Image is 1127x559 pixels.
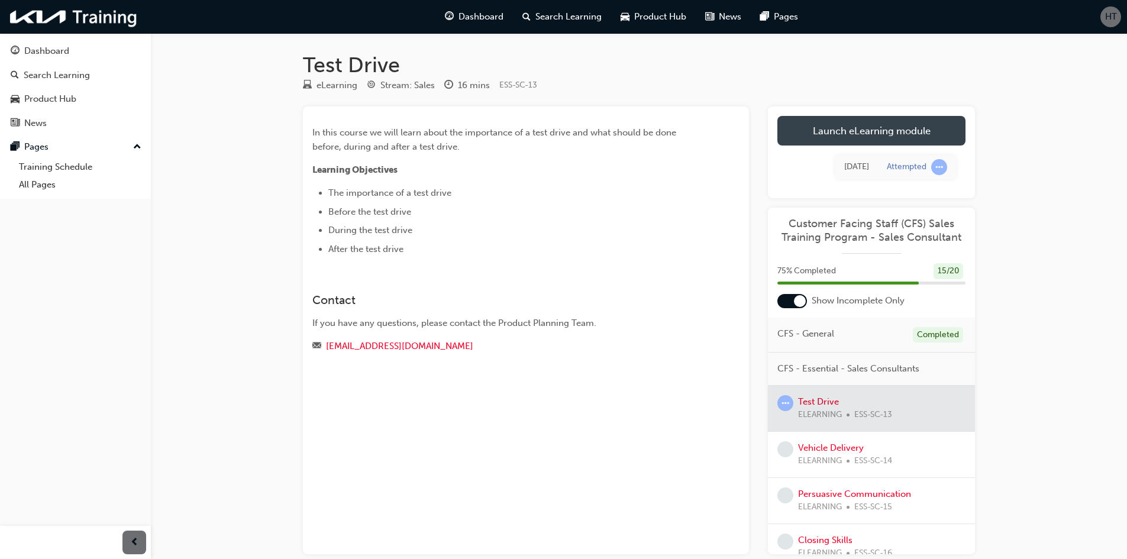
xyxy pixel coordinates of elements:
[777,116,965,146] a: Launch eLearning module
[777,395,793,411] span: learningRecordVerb_ATTEMPT-icon
[522,9,531,24] span: search-icon
[5,112,146,134] a: News
[535,10,602,24] span: Search Learning
[24,117,47,130] div: News
[798,535,852,545] a: Closing Skills
[312,341,321,352] span: email-icon
[6,5,142,29] img: kia-training
[5,64,146,86] a: Search Learning
[777,441,793,457] span: learningRecordVerb_NONE-icon
[777,362,919,376] span: CFS - Essential - Sales Consultants
[621,9,629,24] span: car-icon
[11,94,20,105] span: car-icon
[328,206,411,217] span: Before the test drive
[777,487,793,503] span: learningRecordVerb_NONE-icon
[931,159,947,175] span: learningRecordVerb_ATTEMPT-icon
[798,489,911,499] a: Persuasive Communication
[435,5,513,29] a: guage-iconDashboard
[445,9,454,24] span: guage-icon
[5,88,146,110] a: Product Hub
[312,164,398,175] span: Learning Objectives
[774,10,798,24] span: Pages
[760,9,769,24] span: pages-icon
[444,78,490,93] div: Duration
[634,10,686,24] span: Product Hub
[317,79,357,92] div: eLearning
[913,327,963,343] div: Completed
[303,78,357,93] div: Type
[777,327,834,341] span: CFS - General
[326,341,473,351] a: [EMAIL_ADDRESS][DOMAIN_NAME]
[798,500,842,514] span: ELEARNING
[380,79,435,92] div: Stream: Sales
[1105,10,1117,24] span: HT
[812,294,905,308] span: Show Incomplete Only
[887,161,926,173] div: Attempted
[844,160,869,174] div: Tue Sep 23 2025 16:42:50 GMT+1000 (Australian Eastern Standard Time)
[458,79,490,92] div: 16 mins
[328,244,403,254] span: After the test drive
[133,140,141,155] span: up-icon
[303,80,312,91] span: learningResourceType_ELEARNING-icon
[11,46,20,57] span: guage-icon
[312,127,679,152] span: In this course we will learn about the importance of a test drive and what should be done before,...
[5,136,146,158] button: Pages
[513,5,611,29] a: search-iconSearch Learning
[14,158,146,176] a: Training Schedule
[312,293,697,307] h3: Contact
[696,5,751,29] a: news-iconNews
[24,92,76,106] div: Product Hub
[798,454,842,468] span: ELEARNING
[611,5,696,29] a: car-iconProduct Hub
[24,69,90,82] div: Search Learning
[130,535,139,550] span: prev-icon
[328,225,412,235] span: During the test drive
[854,500,892,514] span: ESS-SC-15
[458,10,503,24] span: Dashboard
[499,80,537,90] span: Learning resource code
[798,442,864,453] a: Vehicle Delivery
[5,40,146,62] a: Dashboard
[934,263,963,279] div: 15 / 20
[1100,7,1121,27] button: HT
[14,176,146,194] a: All Pages
[705,9,714,24] span: news-icon
[444,80,453,91] span: clock-icon
[777,217,965,244] a: Customer Facing Staff (CFS) Sales Training Program - Sales Consultant
[367,78,435,93] div: Stream
[312,339,697,354] div: Email
[11,118,20,129] span: news-icon
[719,10,741,24] span: News
[312,316,697,330] div: If you have any questions, please contact the Product Planning Team.
[24,140,49,154] div: Pages
[24,44,69,58] div: Dashboard
[367,80,376,91] span: target-icon
[5,38,146,136] button: DashboardSearch LearningProduct HubNews
[303,52,975,78] h1: Test Drive
[777,534,793,550] span: learningRecordVerb_NONE-icon
[854,454,892,468] span: ESS-SC-14
[11,70,19,81] span: search-icon
[777,264,836,278] span: 75 % Completed
[751,5,808,29] a: pages-iconPages
[328,188,451,198] span: The importance of a test drive
[11,142,20,153] span: pages-icon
